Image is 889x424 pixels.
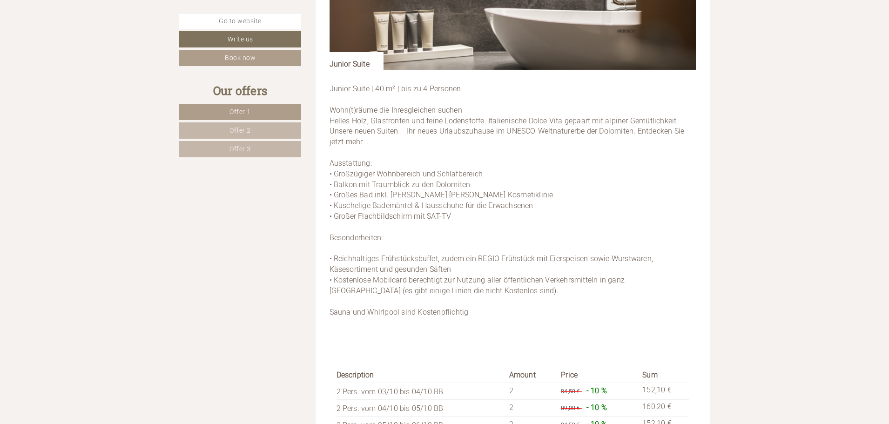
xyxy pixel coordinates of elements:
div: [DATE] [167,7,200,23]
small: 19:53 [14,46,109,52]
td: 2 Pers. vom 03/10 bis 04/10 BB [337,383,505,400]
span: - 10 % [586,386,607,395]
div: Our offers [179,82,301,99]
td: 152,10 € [639,383,689,400]
th: Amount [505,368,558,383]
td: 2 [505,383,558,400]
a: Book now [179,50,301,66]
span: 84,50 € [561,388,580,395]
th: Description [337,368,505,383]
span: Offer 1 [229,108,251,115]
div: Hotel Simpaty [14,27,109,35]
td: 2 [505,400,558,417]
div: Hello, how can we help you? [7,26,114,54]
td: 2 Pers. vom 04/10 bis 05/10 BB [337,400,505,417]
a: Write us [179,31,301,47]
th: Price [557,368,639,383]
span: Offer 2 [229,127,251,134]
span: 89,00 € [561,405,580,411]
a: Go to website [179,14,301,29]
span: - 10 % [586,403,607,412]
td: 160,20 € [639,400,689,417]
button: Send [323,245,367,262]
p: Junior Suite | 40 m² | bis zu 4 Personen Wohn(t)räume die Ihresgleichen suchen Helles Holz, Glasf... [330,84,696,328]
th: Sum [639,368,689,383]
div: Junior Suite [330,52,384,70]
span: Offer 3 [229,145,251,153]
